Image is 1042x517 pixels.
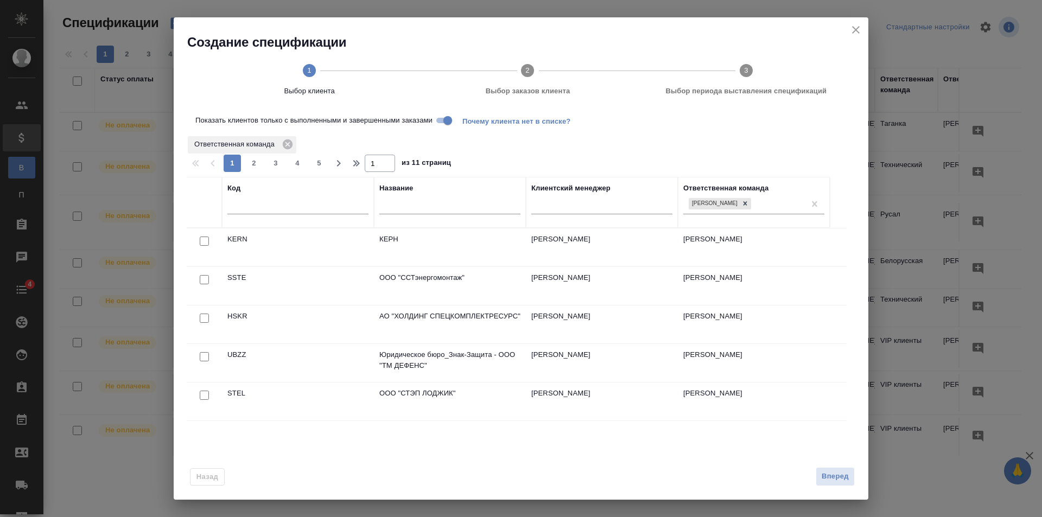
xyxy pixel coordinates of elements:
[267,158,284,169] span: 3
[222,344,374,382] td: UBZZ
[822,470,849,483] span: Вперед
[310,155,328,172] button: 5
[379,183,413,194] div: Название
[379,234,520,245] p: КЕРН
[526,228,678,266] td: [PERSON_NAME]
[222,228,374,266] td: KERN
[678,305,830,343] td: [PERSON_NAME]
[678,382,830,420] td: [PERSON_NAME]
[307,66,311,74] text: 1
[641,86,851,97] span: Выбор периода выставления спецификаций
[245,155,263,172] button: 2
[379,311,520,322] p: АО "ХОЛДИНГ СПЕЦКОМПЛЕКТРЕСУРС"
[222,267,374,305] td: SSTE
[379,349,520,371] p: Юридическое бюро_Знак-Защита - ООО "ТМ ДЕФЕНС"
[526,66,530,74] text: 2
[683,183,768,194] div: Ответственная команда
[526,305,678,343] td: [PERSON_NAME]
[462,116,579,125] span: Почему клиента нет в списке?
[194,139,278,150] p: Ответственная команда
[402,156,451,172] span: из 11 страниц
[848,22,864,38] button: close
[526,344,678,382] td: [PERSON_NAME]
[310,158,328,169] span: 5
[205,86,414,97] span: Выбор клиента
[187,34,868,51] h2: Создание спецификации
[222,382,374,420] td: STEL
[379,388,520,399] p: ООО "СТЭП ЛОДЖИК"
[222,305,374,343] td: HSKR
[678,344,830,382] td: [PERSON_NAME]
[744,66,748,74] text: 3
[267,155,284,172] button: 3
[245,158,263,169] span: 2
[688,197,752,210] div: Бабушкинская
[195,115,433,126] span: Показать клиентов только с выполненными и завершенными заказами
[379,272,520,283] p: ООО "ССТэнергомонтаж"
[816,467,855,486] button: Вперед
[531,183,611,194] div: Клиентский менеджер
[678,228,830,266] td: [PERSON_NAME]
[188,136,296,154] div: Ответственная команда
[289,155,306,172] button: 4
[689,198,739,209] div: [PERSON_NAME]
[526,267,678,305] td: [PERSON_NAME]
[227,183,240,194] div: Код
[289,158,306,169] span: 4
[526,382,678,420] td: [PERSON_NAME]
[423,86,632,97] span: Выбор заказов клиента
[678,267,830,305] td: [PERSON_NAME]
